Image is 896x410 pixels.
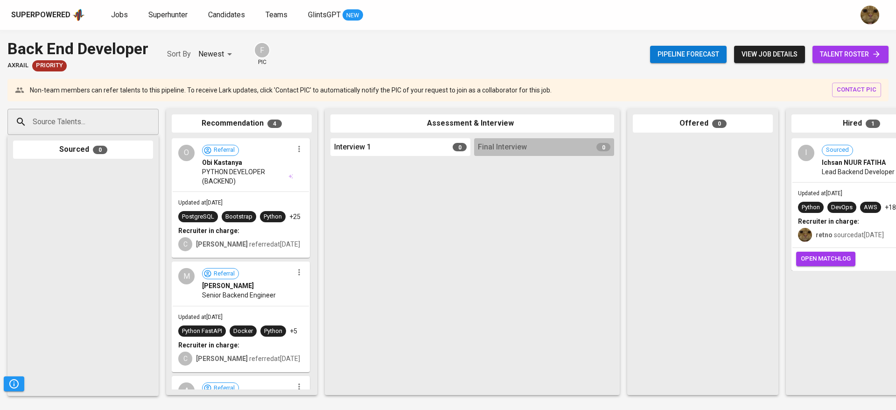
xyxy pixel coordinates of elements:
div: Docker [233,327,253,336]
b: Recruiter in charge: [178,227,239,234]
span: Senior Backend Engineer [202,290,276,300]
span: Referral [210,384,238,393]
p: Newest [198,49,224,60]
div: Sourced [13,141,153,159]
button: contact pic [832,83,881,97]
div: AWS [864,203,877,212]
b: [PERSON_NAME] [196,355,248,362]
div: O [178,145,195,161]
a: Teams [266,9,289,21]
button: Open [154,121,155,123]
b: Recruiter in charge: [178,341,239,349]
p: +5 [290,326,297,336]
span: 1 [866,120,880,128]
div: PostgreSQL [182,212,214,221]
p: Sort By [167,49,191,60]
span: Priority [32,61,67,70]
img: ec6c0910-f960-4a00-a8f8-c5744e41279e.jpg [798,228,812,242]
span: contact pic [837,85,876,95]
span: Referral [210,269,238,278]
div: Offered [633,114,773,133]
span: referred at [DATE] [196,355,300,362]
div: Superpowered [11,10,70,21]
span: Teams [266,10,287,19]
div: A [178,382,195,399]
span: Axrail [7,61,28,70]
img: ec6c0910-f960-4a00-a8f8-c5744e41279e.jpg [861,6,879,24]
div: I [798,145,814,161]
p: Non-team members can refer talents to this pipeline. To receive Lark updates, click 'Contact PIC'... [30,85,552,95]
div: DevOps [831,203,853,212]
span: Updated at [DATE] [798,190,842,197]
a: talent roster [812,46,889,63]
span: Updated at [DATE] [178,314,223,320]
span: Lead Backend Developer [822,167,895,177]
div: Python [264,212,282,221]
span: PYTHON DEVELOPER (BACKEND) [202,167,287,186]
button: Pipeline forecast [650,46,727,63]
span: Jobs [111,10,128,19]
div: MReferral[PERSON_NAME]Senior Backend EngineerUpdated at[DATE]Python FastAPIDockerPython+5Recruite... [172,262,310,372]
div: Recommendation [172,114,312,133]
p: +18 [885,203,896,212]
button: Pipeline Triggers [4,376,24,391]
div: New Job received from Demand Team [32,60,67,71]
span: Ichsan NUUR FATIHA [822,158,886,167]
span: Obi Kastanya [202,158,242,167]
span: GlintsGPT [308,10,341,19]
span: open matchlog [801,254,851,264]
span: talent roster [820,49,881,60]
span: 0 [712,120,727,128]
a: Candidates [208,9,247,21]
a: GlintsGPT NEW [308,9,363,21]
span: 0 [93,146,107,154]
div: Python [264,327,282,336]
div: OReferralObi KastanyaPYTHON DEVELOPER (BACKEND)Updated at[DATE]PostgreSQLBootstrapPython+25Recrui... [172,138,310,258]
div: Assessment & Interview [330,114,614,133]
div: Python [802,203,820,212]
a: Superhunter [148,9,189,21]
span: 0 [596,143,610,151]
span: 0 [453,143,467,151]
span: Final Interview [478,142,527,153]
button: view job details [734,46,805,63]
span: Referral [210,146,238,155]
span: NEW [343,11,363,20]
b: retno [816,231,833,239]
span: Pipeline forecast [658,49,719,60]
span: Interview 1 [334,142,371,153]
div: C [178,352,192,366]
b: Recruiter in charge: [798,218,859,225]
p: +25 [289,212,301,221]
span: Superhunter [148,10,188,19]
span: sourced at [DATE] [816,231,884,239]
button: open matchlog [796,252,855,266]
span: Candidates [208,10,245,19]
span: view job details [742,49,798,60]
span: Updated at [DATE] [178,199,223,206]
b: [PERSON_NAME] [196,240,248,248]
div: Newest [198,46,235,63]
span: 4 [267,120,282,128]
div: pic [254,42,270,66]
div: C [178,237,192,251]
a: Jobs [111,9,130,21]
div: Back End Developer [7,37,148,60]
span: Sourced [822,146,853,155]
a: Superpoweredapp logo [11,8,85,22]
div: F [254,42,270,58]
div: M [178,268,195,284]
div: Bootstrap [225,212,252,221]
span: referred at [DATE] [196,240,300,248]
div: Python FastAPI [182,327,222,336]
img: app logo [72,8,85,22]
span: [PERSON_NAME] [202,281,254,290]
